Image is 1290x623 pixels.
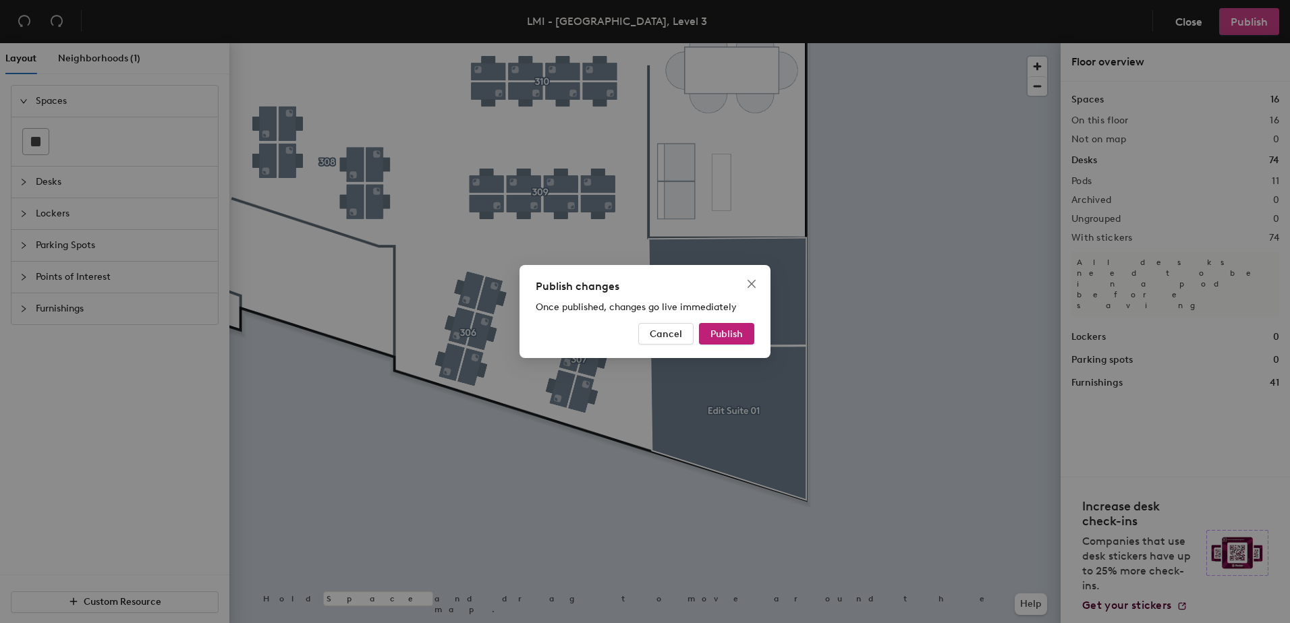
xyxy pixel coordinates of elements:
span: Once published, changes go live immediately [536,301,737,313]
span: Publish [710,328,743,340]
button: Publish [699,323,754,345]
div: Publish changes [536,278,754,295]
button: Cancel [638,323,694,345]
span: Close [741,278,762,289]
span: Cancel [650,328,682,340]
span: close [746,278,757,289]
button: Close [741,273,762,295]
